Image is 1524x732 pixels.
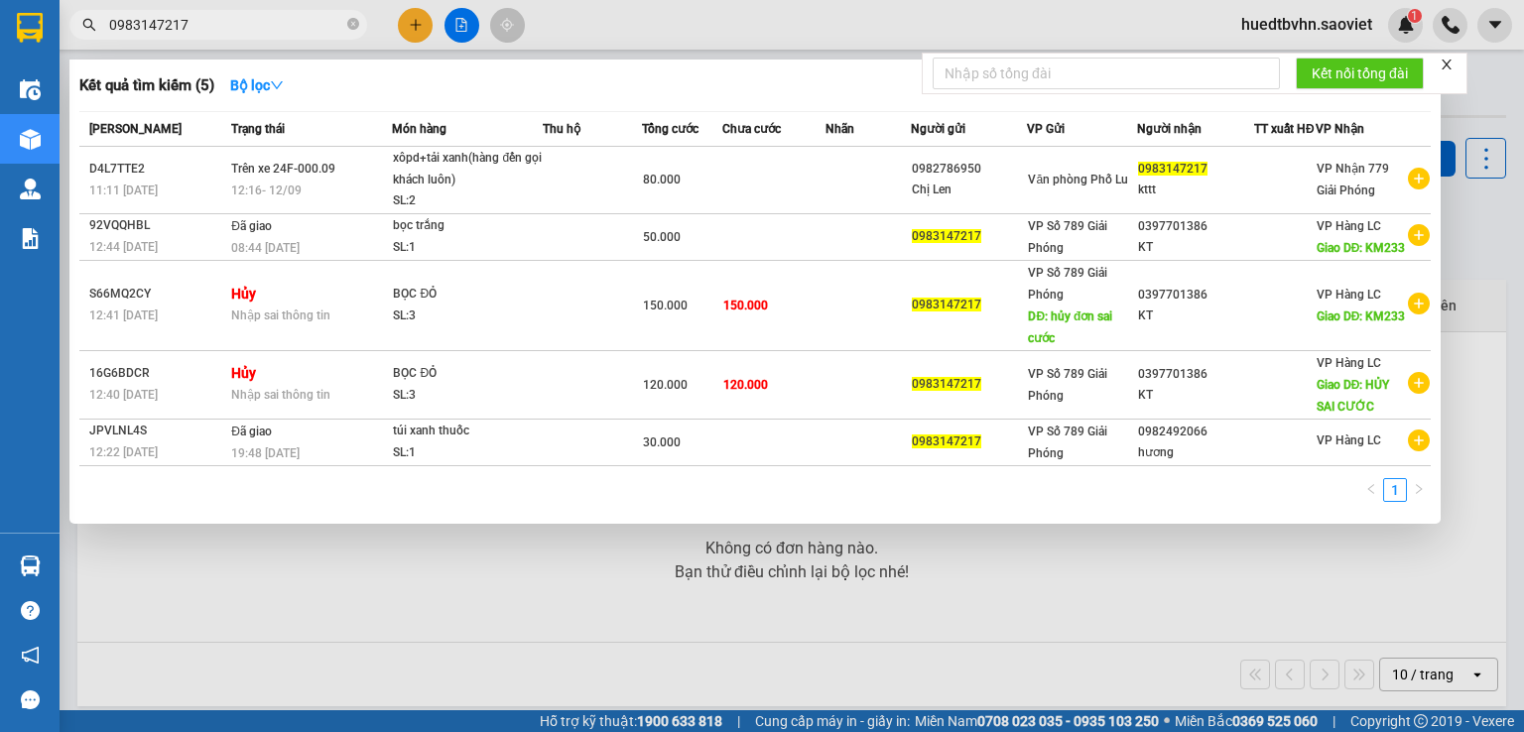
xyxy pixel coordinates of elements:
li: Next Page [1407,478,1431,502]
div: JPVLNL4S [89,421,225,441]
span: right [1413,483,1425,495]
a: 1 [1384,479,1406,501]
span: 0983147217 [1138,162,1207,176]
div: S66MQ2CY [89,284,225,305]
span: message [21,690,40,709]
span: Tổng cước [642,122,698,136]
span: Món hàng [392,122,446,136]
span: 30.000 [643,435,681,449]
span: Văn phòng Phố Lu [1028,173,1128,186]
span: plus-circle [1408,429,1430,451]
span: 120.000 [643,378,688,392]
span: VP Gửi [1027,122,1065,136]
span: Chưa cước [722,122,781,136]
div: KT [1138,305,1253,326]
span: 120.000 [723,378,768,392]
div: KT [1138,385,1253,406]
span: close-circle [347,18,359,30]
span: down [270,78,284,92]
div: SL: 1 [393,237,542,259]
div: BỌC ĐỎ [393,363,542,385]
span: VP Nhận [1316,122,1364,136]
span: Trên xe 24F-000.09 [231,162,335,176]
span: VP Số 789 Giải Phóng [1028,266,1107,302]
span: 11:11 [DATE] [89,183,158,197]
span: 0983147217 [912,229,981,243]
span: VP Hàng LC [1317,219,1381,233]
span: 12:16 - 12/09 [231,183,302,197]
span: 150.000 [643,299,688,312]
span: Thu hộ [543,122,580,136]
strong: Hủy [231,365,256,381]
span: Đã giao [231,425,272,438]
span: VP Hàng LC [1317,433,1381,447]
span: VP Số 789 Giải Phóng [1028,425,1107,460]
span: VP Hàng LC [1317,288,1381,302]
button: Bộ lọcdown [214,69,300,101]
span: 0983147217 [912,298,981,311]
span: plus-circle [1408,293,1430,314]
img: warehouse-icon [20,129,41,150]
div: túi xanh thuốc [393,421,542,442]
span: Kết nối tổng đài [1312,62,1408,84]
span: VP Số 789 Giải Phóng [1028,219,1107,255]
div: bọc trắng [393,215,542,237]
h3: Kết quả tìm kiếm ( 5 ) [79,75,214,96]
span: VP Hàng LC [1317,356,1381,370]
span: 12:44 [DATE] [89,240,158,254]
span: Người gửi [911,122,965,136]
span: 150.000 [723,299,768,312]
span: 19:48 [DATE] [231,446,300,460]
span: Trạng thái [231,122,285,136]
button: right [1407,478,1431,502]
span: 50.000 [643,230,681,244]
span: Đã giao [231,219,272,233]
img: warehouse-icon [20,555,41,576]
div: 0397701386 [1138,364,1253,385]
span: close [1440,58,1454,71]
div: KT [1138,237,1253,258]
span: plus-circle [1408,224,1430,246]
div: SL: 3 [393,385,542,407]
div: 0397701386 [1138,216,1253,237]
button: Kết nối tổng đài [1296,58,1424,89]
div: hương [1138,442,1253,463]
span: plus-circle [1408,168,1430,189]
div: 92VQQHBL [89,215,225,236]
span: TT xuất HĐ [1254,122,1315,136]
span: left [1365,483,1377,495]
span: Người nhận [1137,122,1202,136]
div: Chị Len [912,180,1027,200]
input: Nhập số tổng đài [933,58,1280,89]
span: question-circle [21,601,40,620]
span: 0983147217 [912,434,981,448]
span: [PERSON_NAME] [89,122,182,136]
li: Previous Page [1359,478,1383,502]
div: SL: 2 [393,190,542,212]
span: 80.000 [643,173,681,186]
div: 0982492066 [1138,422,1253,442]
div: BỌC ĐỎ [393,284,542,305]
span: Nhập sai thông tin [231,308,330,322]
span: search [82,18,96,32]
span: notification [21,646,40,665]
div: D4L7TTE2 [89,159,225,180]
span: Giao DĐ: KM233 [1317,309,1406,323]
div: SL: 1 [393,442,542,464]
span: VP Số 789 Giải Phóng [1028,367,1107,403]
strong: Bộ lọc [230,77,284,93]
span: 08:44 [DATE] [231,241,300,255]
span: plus-circle [1408,372,1430,394]
div: xôpd+tải xanh(hàng đến gọi khách luôn) [393,148,542,190]
span: close-circle [347,16,359,35]
div: kttt [1138,180,1253,200]
div: 0982786950 [912,159,1027,180]
img: solution-icon [20,228,41,249]
div: 16G6BDCR [89,363,225,384]
span: VP Nhận 779 Giải Phóng [1317,162,1389,197]
span: Giao DĐ: HỦY SAI CƯỚC [1317,378,1390,414]
input: Tìm tên, số ĐT hoặc mã đơn [109,14,343,36]
span: Nhập sai thông tin [231,388,330,402]
img: logo-vxr [17,13,43,43]
li: 1 [1383,478,1407,502]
